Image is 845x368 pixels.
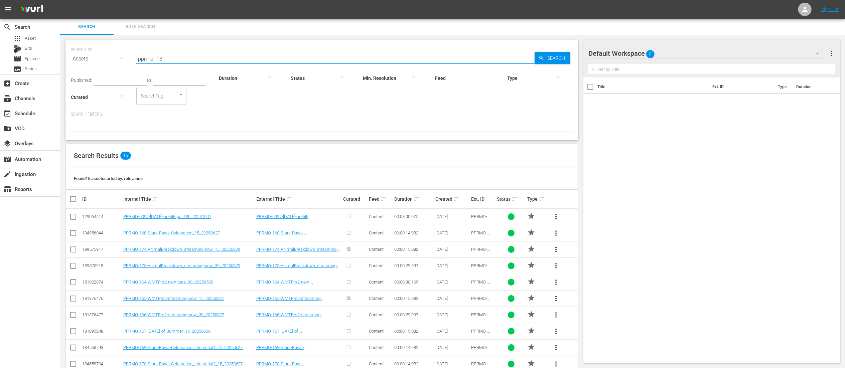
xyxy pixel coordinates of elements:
[71,77,92,83] span: Published:
[528,212,536,220] span: PROMO
[25,35,36,42] span: Asset
[528,228,536,236] span: PROMO
[123,312,224,317] a: PPRMO-166-WMTP-s2-streaming-now_30_20250827
[82,196,121,202] div: ID
[497,195,526,203] div: Status
[369,361,384,366] span: Content
[82,296,121,301] div: 181376476
[827,45,835,61] button: more_vert
[381,196,387,202] span: sort
[152,196,158,202] span: sort
[435,280,469,285] div: [DATE]
[435,345,469,350] div: [DATE]
[528,310,536,318] span: PROMO
[512,196,518,202] span: sort
[394,247,433,252] div: 00:00:15.082
[552,278,560,286] span: more_vert
[394,361,433,366] div: 00:00:14.982
[3,140,11,148] span: Overlays
[394,263,433,268] div: 00:00:29.997
[646,47,655,61] span: 0
[548,225,564,241] button: more_vert
[394,345,433,350] div: 00:00:14.982
[25,65,37,72] span: Series
[535,52,570,64] button: Search
[394,280,433,285] div: 00:00:30.165
[256,214,311,224] a: PPRMO-0097-[DATE]-ad-fill-tpc_180_20231001
[471,247,493,282] span: PPRMO-174-AnimalBreakdown_streaming-now_15_20250829
[82,230,121,235] div: 184956044
[71,49,130,68] div: Assets
[25,45,32,52] span: Bits
[123,361,243,366] a: PPRMO-170-Stars-Paws-Celebration_Interstitial2_15_20250627
[3,185,11,193] span: Reports
[123,280,213,285] a: PPRMO-164-WMTP-s2-new-tues_30_20250520
[435,195,469,203] div: Created
[3,79,11,87] span: Create
[548,323,564,339] button: more_vert
[369,312,384,317] span: Content
[552,360,560,368] span: more_vert
[25,55,40,62] span: Episode
[548,307,564,323] button: more_vert
[343,196,367,202] div: Curated
[4,5,12,13] span: menu
[82,214,121,219] div: 129064414
[528,327,536,335] span: PROMO
[435,214,469,219] div: [DATE]
[13,55,21,63] span: Episode
[256,280,313,290] a: PPRMO-164-WMTP-s2-new-tues_30_20250520
[256,296,324,306] a: PPRMO-165-WMTP-s2-streaming-now_15_20250827
[394,195,433,203] div: Duration
[82,345,121,350] div: 184558793
[82,361,121,366] div: 184558794
[453,196,459,202] span: sort
[178,91,184,98] button: Open
[3,170,11,178] span: Ingestion
[435,361,469,366] div: [DATE]
[256,345,328,355] a: PPRMO-169-Stars-Paws-Celebration_Interstitial1_15_20250627
[394,296,433,301] div: 00:00:15.082
[528,294,536,302] span: PROMO
[369,280,384,285] span: Content
[394,329,433,334] div: 00:00:15.082
[471,214,493,244] span: PPRMO-0097-[DATE]-ad-fill-tpc_180_20231001
[435,329,469,334] div: [DATE]
[82,329,121,334] div: 181895248
[123,345,243,350] a: PPRMO-169-Stars-Paws-Celebration_Interstitial1_15_20250627
[435,312,469,317] div: [DATE]
[548,241,564,257] button: more_vert
[74,152,119,160] span: Search Results
[552,295,560,303] span: more_vert
[471,263,493,298] span: PPRMO-175-AnimalBreakdown_streaming-now_30_20250829
[548,340,564,356] button: more_vert
[821,7,839,12] a: Sign Out
[82,280,121,285] div: 181022074
[64,23,110,31] span: Search
[120,152,131,160] span: 15
[16,2,48,17] img: ans4CAIJ8jUAAAAAAAAAAAAAAAAAAAAAAAAgQb4GAAAAAAAAAAAAAAAAAAAAAAAAJMjXAAAAAAAAAAAAAAAAAAAAAAAAgAT5G...
[123,230,220,235] a: PPRMO-168-Stars-Paws-Celebration_15_20250627
[256,329,302,339] a: PPRMO-167-[DATE]-of-Summer_15_20250606
[528,245,536,253] span: PROMO
[369,247,384,252] span: Content
[369,263,384,268] span: Content
[552,327,560,335] span: more_vert
[774,77,792,96] th: Type
[552,245,560,253] span: more_vert
[13,34,21,42] span: Asset
[528,278,536,286] span: PROMO
[369,345,384,350] span: Content
[256,312,324,322] a: PPRMO-166-WMTP-s2-streaming-now_30_20250827
[548,209,564,225] button: more_vert
[792,77,832,96] th: Duration
[708,77,774,96] th: Ext. ID
[552,344,560,352] span: more_vert
[539,196,545,202] span: sort
[369,296,384,301] span: Content
[552,229,560,237] span: more_vert
[13,45,21,53] div: Bits
[435,263,469,268] div: [DATE]
[394,214,433,219] div: 00:03:00.075
[123,214,211,219] a: PPRMO-0097-[DATE]-ad-fill-tpc_180_20231001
